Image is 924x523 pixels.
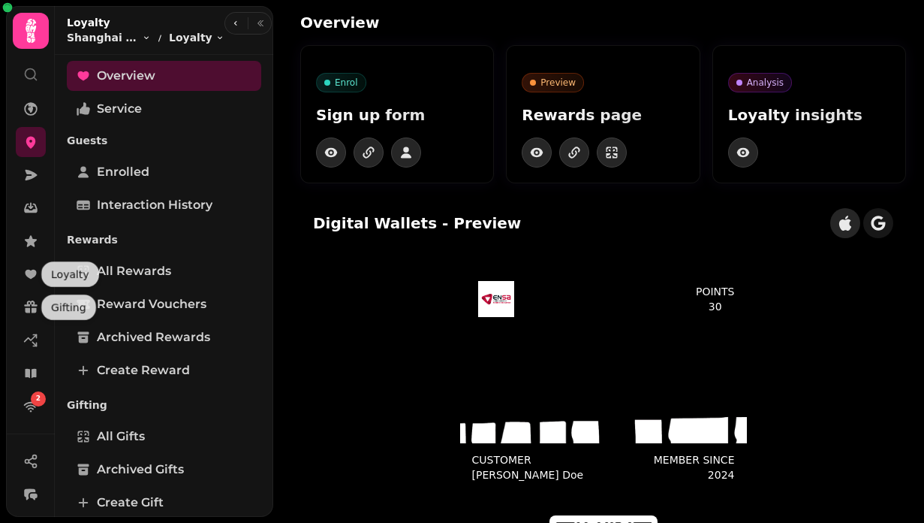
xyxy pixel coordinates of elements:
[97,100,142,118] span: Service
[300,12,588,33] h2: Overview
[708,467,735,482] p: 2024
[67,355,261,385] a: Create reward
[696,284,735,299] p: points
[67,157,261,187] a: Enrolled
[67,30,224,45] nav: breadcrumb
[472,452,584,467] p: Customer
[478,281,514,317] img: header
[97,361,190,379] span: Create reward
[540,77,576,89] p: Preview
[67,422,261,452] a: All Gifts
[67,322,261,352] a: Archived Rewards
[97,262,171,280] span: All Rewards
[67,15,224,30] h2: Loyalty
[97,461,184,479] span: Archived Gifts
[472,467,584,482] p: [PERSON_NAME] Doe
[67,391,261,419] p: Gifting
[67,289,261,319] a: Reward Vouchers
[67,30,151,45] button: Shanghai Nightclub
[709,299,722,314] p: 30
[747,77,784,89] p: Analysis
[67,61,261,91] a: Overview
[97,163,149,181] span: Enrolled
[522,104,684,125] p: Rewards page
[67,190,261,220] a: Interaction History
[97,494,164,512] span: Create Gift
[654,452,735,467] p: Member since
[67,127,261,154] p: Guests
[41,295,96,320] div: Gifting
[316,104,478,125] p: Sign up form
[67,256,261,286] a: All Rewards
[67,455,261,485] a: Archived Gifts
[41,261,99,287] div: Loyalty
[36,394,41,404] span: 2
[97,428,145,446] span: All Gifts
[728,104,890,125] p: Loyalty insights
[67,226,261,253] p: Rewards
[67,488,261,518] a: Create Gift
[16,391,46,422] a: 2
[97,328,210,346] span: Archived Rewards
[67,30,139,45] span: Shanghai Nightclub
[313,213,521,234] h2: Digital Wallets - Preview
[97,67,155,85] span: Overview
[335,77,358,89] p: Enrol
[97,196,212,214] span: Interaction History
[67,94,261,124] a: Service
[169,30,224,45] button: Loyalty
[97,295,206,313] span: Reward Vouchers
